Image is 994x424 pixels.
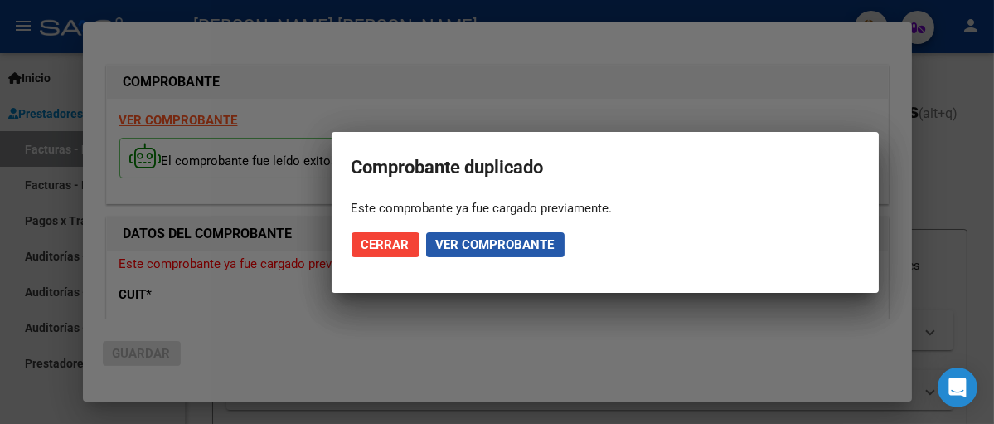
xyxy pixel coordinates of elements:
button: Cerrar [352,232,419,257]
div: Este comprobante ya fue cargado previamente. [352,200,859,217]
span: Cerrar [361,237,410,252]
span: Ver comprobante [436,237,555,252]
button: Ver comprobante [426,232,565,257]
div: Open Intercom Messenger [938,368,977,407]
h2: Comprobante duplicado [352,152,859,183]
